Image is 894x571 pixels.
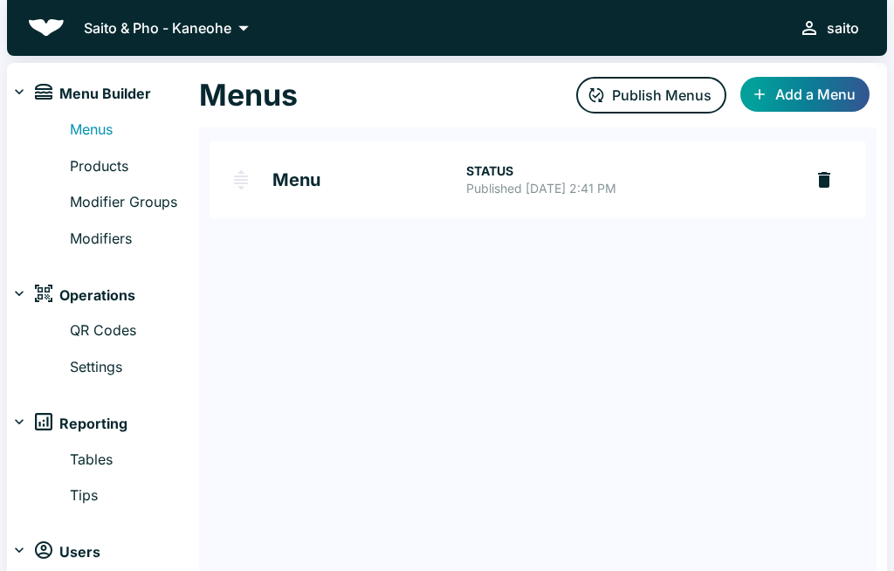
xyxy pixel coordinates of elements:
span: Menu Builder [59,83,151,106]
a: Modifiers [70,228,199,251]
h2: Menu [272,171,466,189]
button: Saito & Pho - Kaneohe [79,15,261,41]
p: Published [DATE] 2:41 PM [466,180,789,197]
a: Modifier Groups [70,191,199,214]
img: drag-handle.svg [230,169,251,190]
img: operations [35,285,52,302]
div: saito [827,16,859,40]
span: Reporting [59,413,127,436]
span: Users [59,541,100,564]
div: usersUsers [7,535,199,570]
p: Saito & Pho - Kaneohe [84,17,231,38]
a: MenuSTATUSPublished [DATE] 2:41 PM [210,141,803,218]
button: saito [792,10,866,45]
h1: Menus [199,77,298,114]
button: delete Menu [803,159,845,201]
button: Publish Menus [576,77,726,114]
img: menu [35,84,52,100]
div: reportsReporting [7,407,199,442]
img: users [35,541,52,559]
a: Tables [70,449,199,471]
div: menuMenu Builder [7,77,199,112]
a: Products [70,155,199,178]
a: Menus [70,119,199,141]
img: reports [35,413,52,430]
a: Settings [70,356,199,379]
span: Operations [59,285,135,307]
div: operationsOperations [7,278,199,313]
a: Tips [70,485,199,507]
p: STATUS [466,162,789,180]
button: Add a Menu [740,77,870,112]
div: Menu [210,141,866,218]
img: Beluga [28,19,65,37]
a: QR Codes [70,320,199,342]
